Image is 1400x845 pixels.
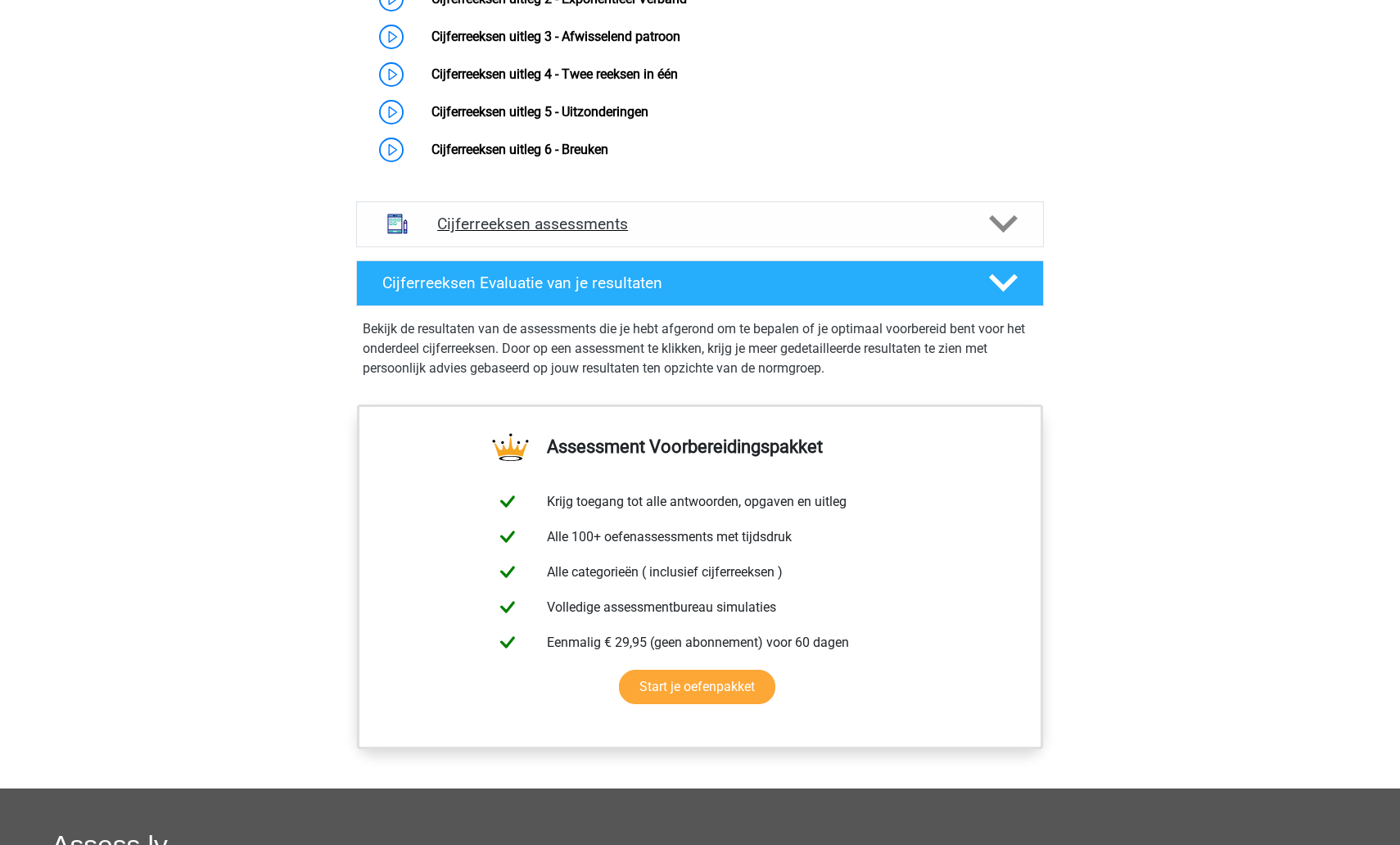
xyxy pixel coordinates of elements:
a: Cijferreeksen Evaluatie van je resultaten [350,260,1050,306]
a: Cijferreeksen uitleg 4 - Twee reeksen in één [431,66,678,82]
p: Bekijk de resultaten van de assessments die je hebt afgerond om te bepalen of je optimaal voorber... [363,319,1037,378]
h4: Cijferreeksen Evaluatie van je resultaten [382,273,963,292]
a: assessments Cijferreeksen assessments [350,201,1050,247]
a: Start je oefenpakket [619,670,775,704]
a: Cijferreeksen uitleg 3 - Afwisselend patroon [431,29,680,44]
img: cijferreeksen assessments [377,203,418,245]
a: Cijferreeksen uitleg 5 - Uitzonderingen [431,104,648,120]
h4: Cijferreeksen assessments [437,215,963,233]
a: Cijferreeksen uitleg 6 - Breuken [431,142,608,157]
